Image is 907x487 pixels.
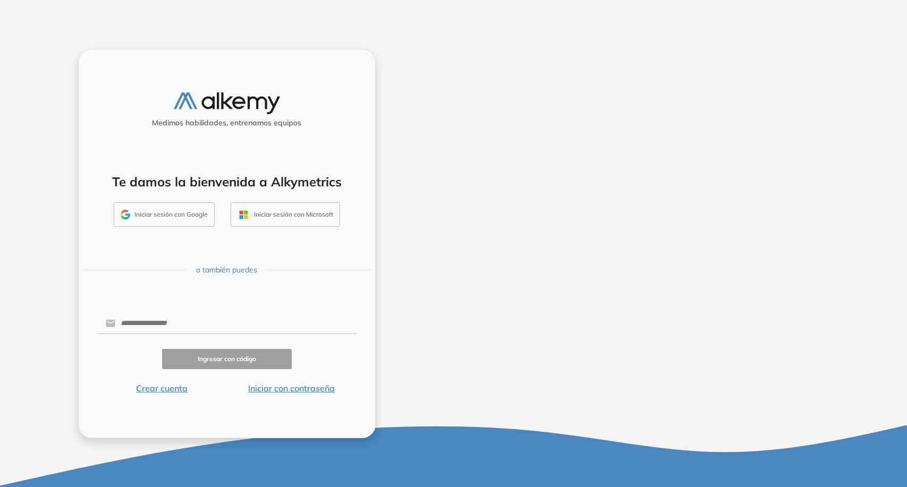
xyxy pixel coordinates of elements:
span: o también puedes [196,264,257,276]
button: Iniciar con contraseña [227,382,357,395]
img: OUTLOOK_ICON [238,209,250,221]
button: Iniciar sesión con Google [114,202,215,227]
h4: Te damos la bienvenida a Alkymetrics [92,174,361,190]
h5: Medimos habilidades, entrenamos equipos [83,118,371,127]
button: Crear cuenta [97,382,227,395]
button: Ingresar con código [162,349,292,370]
img: GMAIL_ICON [121,210,130,219]
button: Iniciar sesión con Microsoft [231,202,340,227]
img: logo-alkemy [174,92,280,114]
